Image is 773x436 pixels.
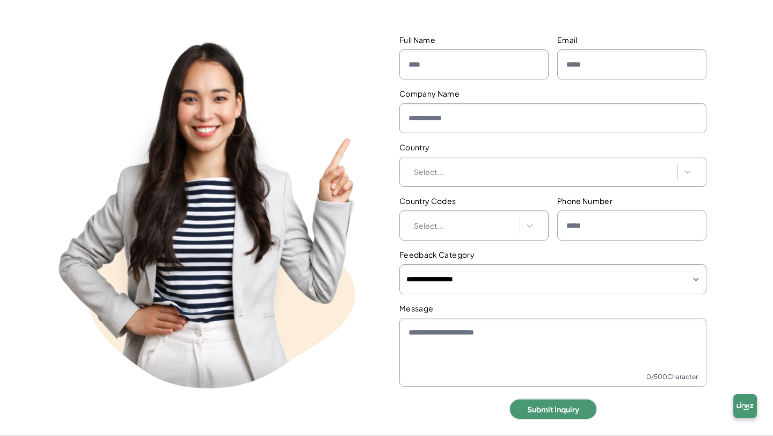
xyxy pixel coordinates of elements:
[557,195,706,206] label: Phone Number
[399,34,549,45] label: Full Name
[399,88,706,99] label: Company Name
[646,373,698,381] p: 0 /500 Character
[399,195,549,206] label: Country Codes
[56,17,358,417] img: contact-us-lady-2
[414,166,672,178] div: Select...
[399,142,706,152] label: Country
[399,303,706,314] label: Message
[414,220,514,231] div: Select...
[728,391,762,425] img: chatbox-logo
[509,398,597,420] button: Submit Inquiry
[557,34,706,45] label: Email
[399,249,706,260] label: Feedback Category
